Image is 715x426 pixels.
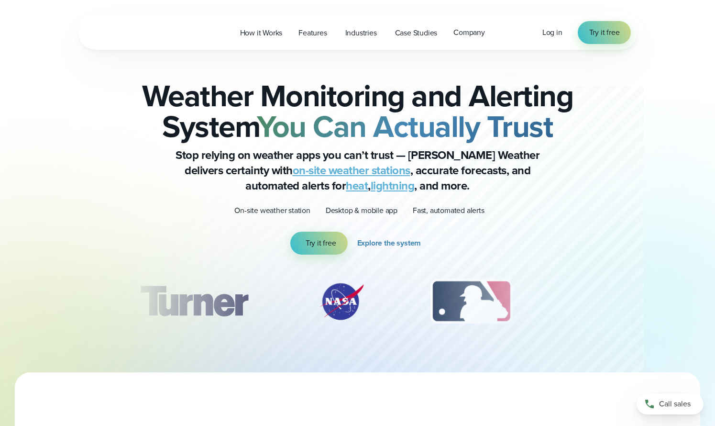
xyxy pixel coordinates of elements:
h2: Weather Monitoring and Alerting System [126,80,589,142]
div: 3 of 12 [421,278,522,325]
span: Try it free [306,237,336,249]
a: Case Studies [387,23,446,43]
span: Try it free [589,27,620,38]
a: lightning [371,177,415,194]
img: PGA.svg [568,278,644,325]
img: MLB.svg [421,278,522,325]
span: Case Studies [395,27,438,39]
div: 1 of 12 [126,278,262,325]
div: slideshow [126,278,589,330]
a: Call sales [637,393,704,415]
a: Try it free [578,21,631,44]
p: On-site weather station [234,205,310,216]
span: Features [298,27,327,39]
div: 4 of 12 [568,278,644,325]
p: Fast, automated alerts [413,205,484,216]
span: Call sales [659,398,691,410]
span: Explore the system [357,237,421,249]
strong: You Can Actually Trust [257,104,553,149]
a: How it Works [232,23,291,43]
p: Desktop & mobile app [326,205,397,216]
img: NASA.svg [308,278,375,325]
span: Industries [345,27,377,39]
a: Log in [542,27,562,38]
a: Try it free [290,232,348,255]
a: on-site weather stations [293,162,410,179]
a: heat [346,177,368,194]
p: Stop relying on weather apps you can’t trust — [PERSON_NAME] Weather delivers certainty with , ac... [166,147,549,193]
div: 2 of 12 [308,278,375,325]
a: Explore the system [357,232,425,255]
span: Company [453,27,485,38]
span: How it Works [240,27,283,39]
img: Turner-Construction_1.svg [126,278,262,325]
